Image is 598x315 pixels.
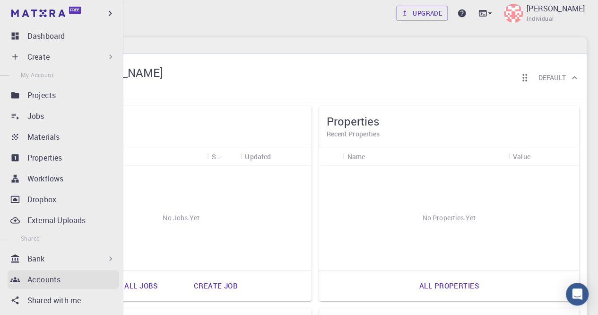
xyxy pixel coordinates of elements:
span: Individual [527,14,554,24]
a: Projects [8,86,119,105]
a: Shared with me [8,291,119,310]
div: Updated [245,147,271,166]
img: JD Francois [504,4,523,23]
a: All properties [409,274,489,297]
p: Dashboard [27,30,65,42]
div: JD Francois[PERSON_NAME]IndividualReorder cardsDefault [43,54,587,102]
span: Shared [21,234,40,242]
p: [PERSON_NAME] [527,3,585,14]
p: Shared with me [27,295,81,306]
button: Sort [271,149,286,164]
span: Support [19,7,53,15]
p: Jobs [27,110,44,122]
h6: Recent Jobs [59,129,304,139]
div: Value [513,147,530,166]
p: Accounts [27,274,61,285]
h5: Jobs [59,114,304,129]
div: Name [347,147,365,166]
div: Open Intercom Messenger [566,283,589,306]
button: Reorder cards [515,68,534,87]
a: Workflows [8,169,119,188]
p: Bank [27,253,45,264]
a: Accounts [8,270,119,289]
p: External Uploads [27,215,86,226]
p: Properties [27,152,62,163]
div: Name [343,147,508,166]
div: Create [8,47,119,66]
a: Create job [183,274,248,297]
a: Upgrade [396,6,448,21]
div: No Properties Yet [319,166,579,270]
div: Icon [319,147,343,166]
div: No Jobs Yet [51,166,311,270]
a: Dashboard [8,27,119,45]
a: Properties [8,148,119,167]
div: Status [212,147,220,166]
a: External Uploads [8,211,119,230]
div: Name [75,147,207,166]
div: Bank [8,249,119,268]
button: Sort [220,149,235,164]
p: Workflows [27,173,63,184]
span: My Account [21,71,53,79]
p: Materials [27,131,60,143]
div: Updated [240,147,311,166]
h6: Default [538,72,566,83]
div: Value [508,147,579,166]
button: Sort [530,149,546,164]
a: Dropbox [8,190,119,209]
button: Sort [365,149,380,164]
p: Create [27,51,50,63]
a: All jobs [114,274,168,297]
div: Status [207,147,240,166]
img: logo [11,9,65,17]
a: Jobs [8,107,119,126]
h5: Properties [327,114,572,129]
p: Projects [27,90,56,101]
p: Dropbox [27,194,56,205]
h6: Recent Properties [327,129,572,139]
a: Materials [8,127,119,146]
